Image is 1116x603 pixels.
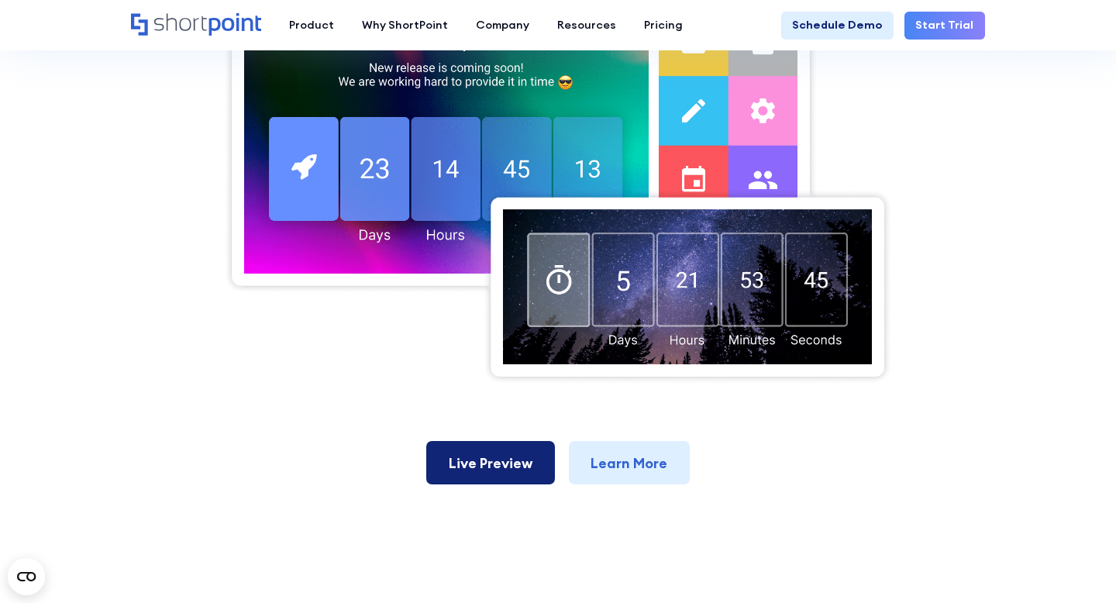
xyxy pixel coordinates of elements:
[362,17,448,34] div: Why ShortPoint
[781,12,894,40] a: Schedule Demo
[543,12,630,40] a: Resources
[289,17,334,34] div: Product
[630,12,697,40] a: Pricing
[644,17,683,34] div: Pricing
[462,12,543,40] a: Company
[131,13,260,37] a: Home
[476,17,529,34] div: Company
[8,558,45,595] button: Open CMP widget
[904,12,985,40] a: Start Trial
[557,17,616,34] div: Resources
[275,12,348,40] a: Product
[569,441,691,484] a: Learn More
[426,441,555,484] a: Live Preview
[348,12,462,40] a: Why ShortPoint
[1038,529,1116,603] iframe: Chat Widget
